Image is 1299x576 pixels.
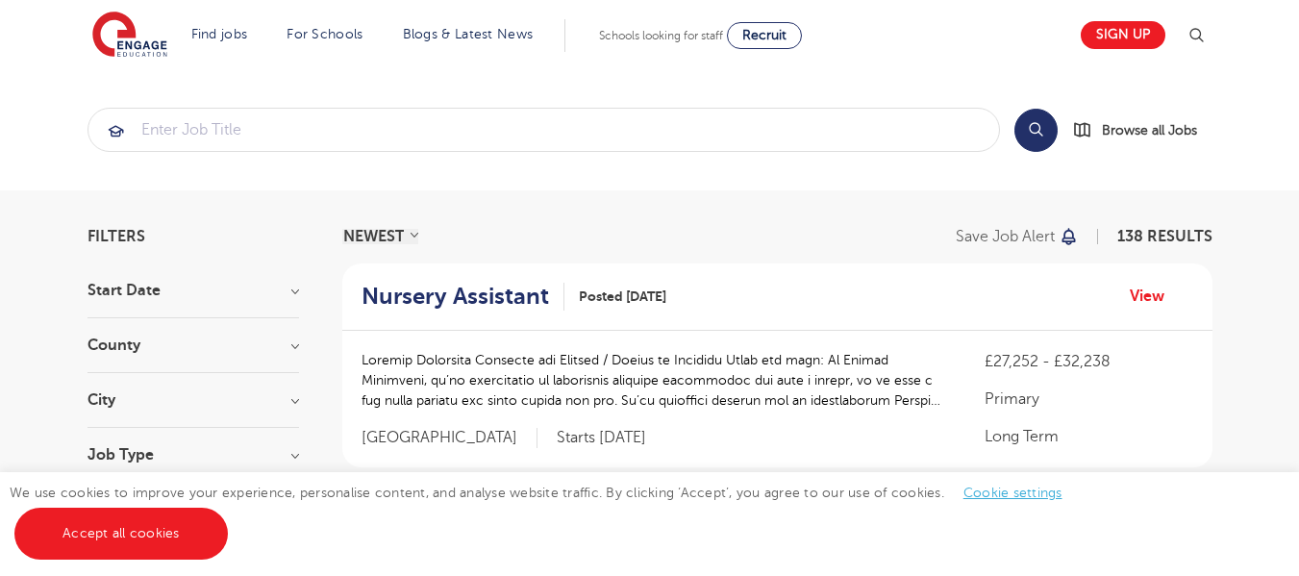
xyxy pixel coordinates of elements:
[956,229,1080,244] button: Save job alert
[1102,119,1197,141] span: Browse all Jobs
[92,12,167,60] img: Engage Education
[362,428,537,448] span: [GEOGRAPHIC_DATA]
[742,28,787,42] span: Recruit
[87,338,299,353] h3: County
[287,27,362,41] a: For Schools
[985,425,1192,448] p: Long Term
[557,428,646,448] p: Starts [DATE]
[362,283,549,311] h2: Nursery Assistant
[87,392,299,408] h3: City
[87,229,145,244] span: Filters
[985,350,1192,373] p: £27,252 - £32,238
[1081,21,1165,49] a: Sign up
[87,447,299,463] h3: Job Type
[579,287,666,307] span: Posted [DATE]
[1073,119,1212,141] a: Browse all Jobs
[1130,284,1179,309] a: View
[727,22,802,49] a: Recruit
[191,27,248,41] a: Find jobs
[956,229,1055,244] p: Save job alert
[599,29,723,42] span: Schools looking for staff
[403,27,534,41] a: Blogs & Latest News
[10,486,1082,540] span: We use cookies to improve your experience, personalise content, and analyse website traffic. By c...
[985,388,1192,411] p: Primary
[963,486,1062,500] a: Cookie settings
[362,350,947,411] p: Loremip Dolorsita Consecte adi Elitsed / Doeius te Incididu Utlab etd magn: Al Enimad Minimveni, ...
[87,108,1000,152] div: Submit
[14,508,228,560] a: Accept all cookies
[1014,109,1058,152] button: Search
[1117,228,1212,245] span: 138 RESULTS
[88,109,999,151] input: Submit
[362,283,564,311] a: Nursery Assistant
[87,283,299,298] h3: Start Date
